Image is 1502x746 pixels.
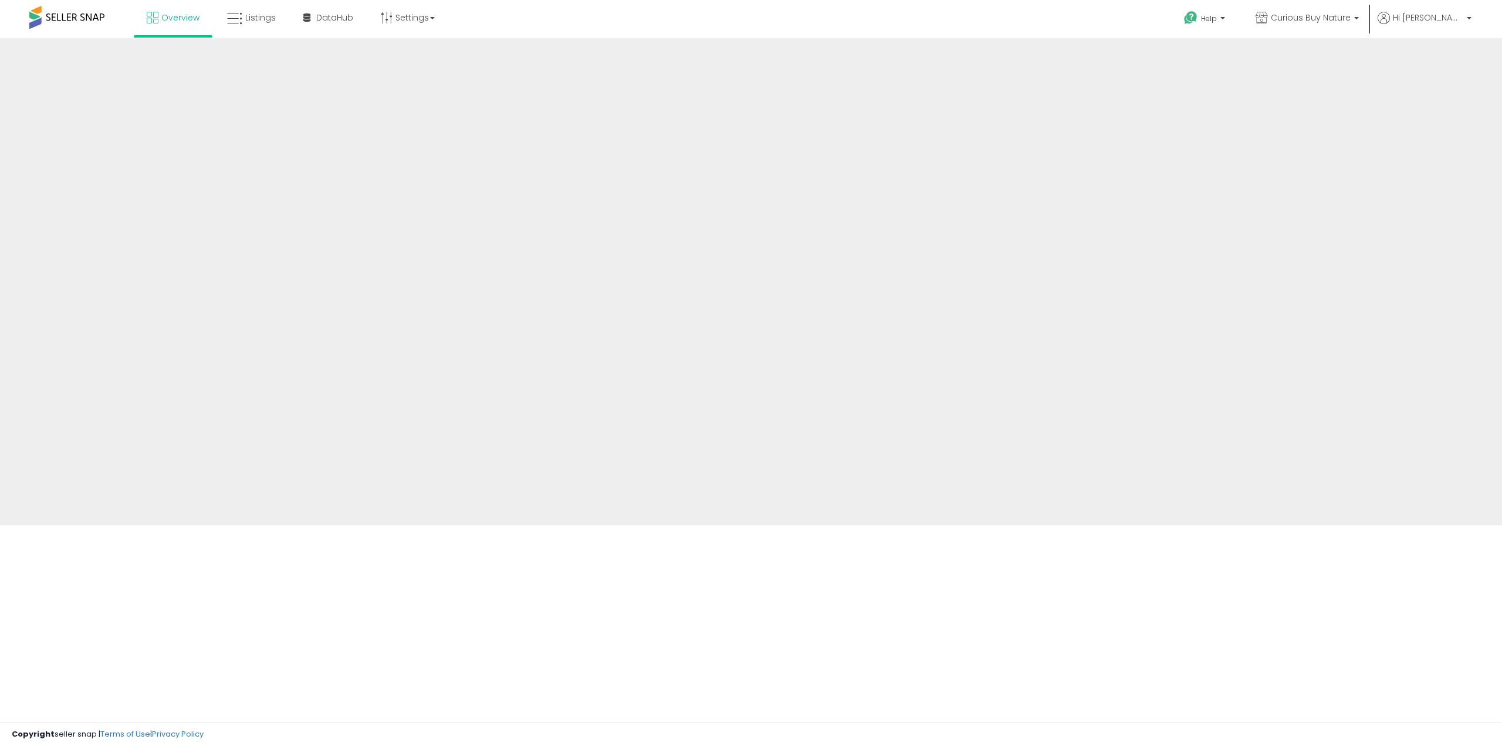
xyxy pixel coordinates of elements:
a: Hi [PERSON_NAME] [1378,12,1471,38]
span: Curious Buy Nature [1271,12,1351,23]
i: Get Help [1183,11,1198,25]
span: Listings [245,12,276,23]
span: Hi [PERSON_NAME] [1393,12,1463,23]
span: Overview [161,12,199,23]
a: Help [1175,2,1237,38]
span: DataHub [316,12,353,23]
span: Help [1201,13,1217,23]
